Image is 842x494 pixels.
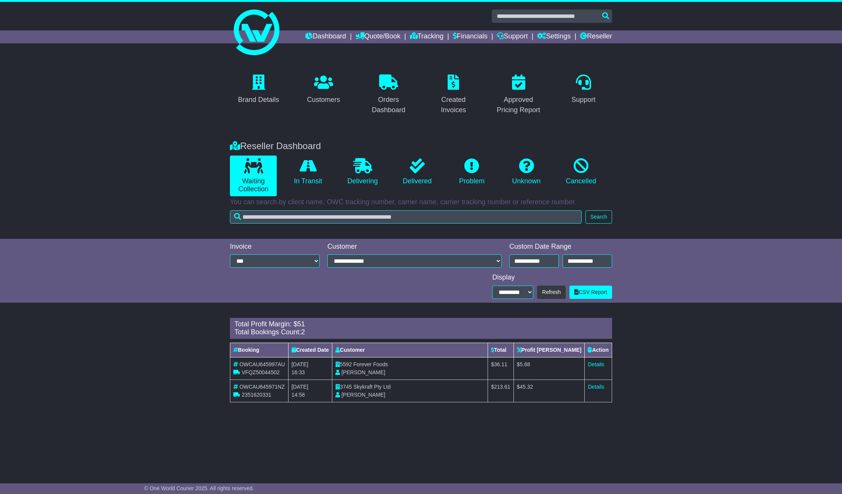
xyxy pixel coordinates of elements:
[234,320,608,329] div: Total Profit Margin: $
[488,343,513,357] th: Total
[513,380,585,402] td: $
[292,384,308,390] span: [DATE]
[239,361,285,367] span: OWCAU645997AU
[301,328,305,336] span: 2
[302,72,345,108] a: Customers
[356,30,400,43] a: Quote/Book
[588,384,604,390] a: Details
[332,343,488,357] th: Customer
[341,392,385,398] span: [PERSON_NAME]
[453,30,488,43] a: Financials
[497,30,528,43] a: Support
[233,72,284,108] a: Brand Details
[588,361,604,367] a: Details
[520,361,530,367] span: 5.68
[284,156,331,188] a: In Transit
[230,156,277,196] a: Waiting Collection
[410,30,443,43] a: Tracking
[513,343,585,357] th: Profit [PERSON_NAME]
[566,72,600,108] a: Support
[339,156,386,188] a: Delivering
[488,357,513,380] td: $
[520,384,533,390] span: 45.32
[360,72,417,118] a: Orders Dashboard
[288,343,332,357] th: Created Date
[569,286,612,299] a: CSV Report
[238,95,279,105] div: Brand Details
[144,485,254,491] span: © One World Courier 2025. All rights reserved.
[234,328,608,337] div: Total Bookings Count:
[430,95,477,115] div: Created Invoices
[394,156,440,188] a: Delivered
[492,273,612,282] div: Display
[585,210,612,224] button: Search
[537,30,571,43] a: Settings
[495,95,542,115] div: Approved Pricing Report
[448,156,495,188] a: Problem
[340,361,352,367] span: 5592
[558,156,604,188] a: Cancelled
[585,343,612,357] th: Action
[425,72,482,118] a: Created Invoices
[353,361,388,367] span: Forever Foods
[365,95,412,115] div: Orders Dashboard
[292,392,305,398] span: 14:58
[239,384,285,390] span: OWCAU645971NZ
[571,95,595,105] div: Support
[230,343,289,357] th: Booking
[353,384,391,390] span: Skykraft Pty Ltd
[503,156,550,188] a: Unknown
[307,95,340,105] div: Customers
[341,369,385,375] span: [PERSON_NAME]
[494,361,507,367] span: 36.11
[305,30,346,43] a: Dashboard
[580,30,612,43] a: Reseller
[292,369,305,375] span: 16:33
[242,392,271,398] span: 2351620331
[488,380,513,402] td: $
[490,72,547,118] a: Approved Pricing Report
[340,384,352,390] span: 3745
[509,243,612,251] div: Custom Date Range
[494,384,510,390] span: 213.61
[292,361,308,367] span: [DATE]
[513,357,585,380] td: $
[242,369,280,375] span: VFQZ50044502
[230,198,612,206] p: You can search by client name, OWC tracking number, carrier name, carrier tracking number or refe...
[297,320,305,328] span: 51
[226,141,616,152] div: Reseller Dashboard
[230,243,320,251] div: Invoice
[537,286,566,299] button: Refresh
[327,243,502,251] div: Customer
